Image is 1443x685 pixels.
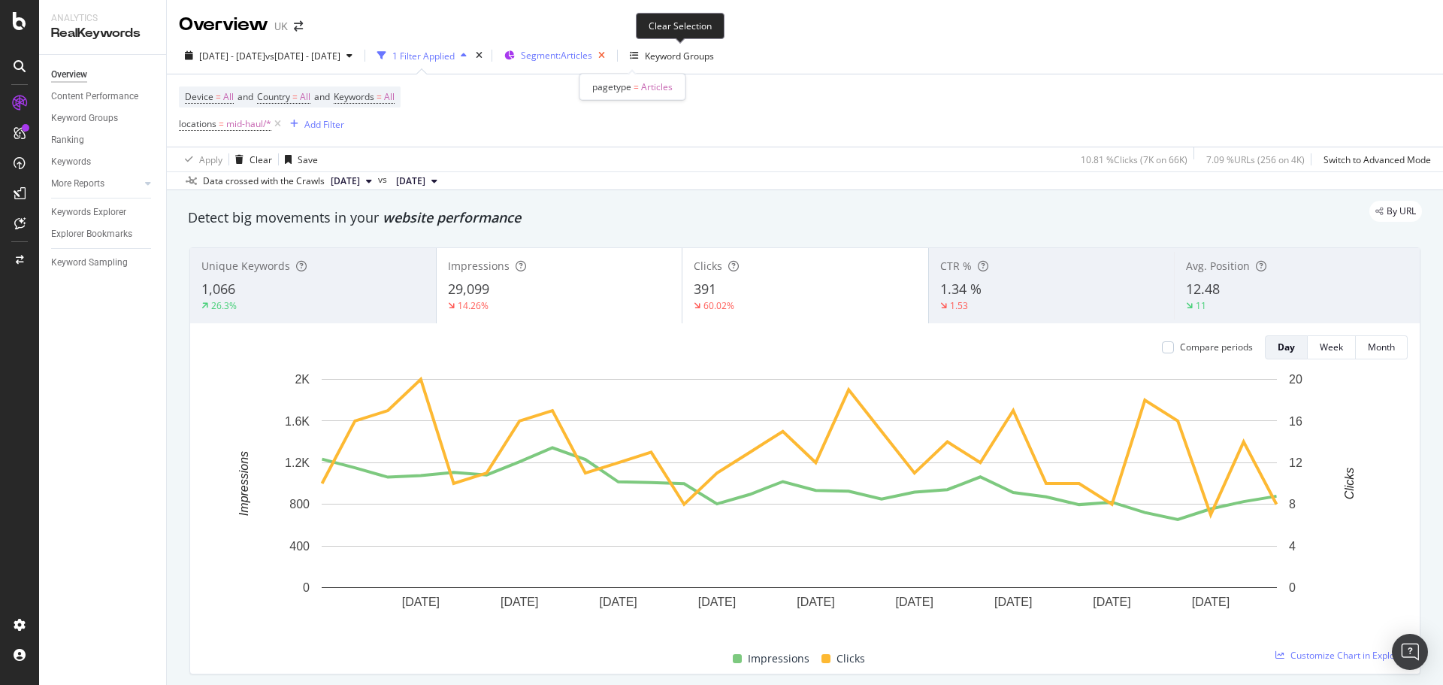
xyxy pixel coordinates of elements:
a: Keyword Groups [51,111,156,126]
text: 800 [289,498,310,511]
text: Impressions [237,451,250,516]
div: 1 Filter Applied [392,50,455,62]
span: 29,099 [448,280,489,298]
text: [DATE] [896,596,933,608]
span: = [377,90,382,103]
div: Switch to Advanced Mode [1324,153,1431,166]
text: 20 [1289,373,1302,386]
div: Keyword Groups [51,111,118,126]
div: 10.81 % Clicks ( 7K on 66K ) [1081,153,1187,166]
div: Month [1368,341,1395,353]
div: A chart. [202,371,1396,632]
text: 2K [295,373,310,386]
div: Open Intercom Messenger [1392,634,1428,670]
button: [DATE] - [DATE]vs[DATE] - [DATE] [179,44,358,68]
div: 60.02% [703,299,734,312]
span: Unique Keywords [201,259,290,273]
span: Impressions [448,259,510,273]
button: 1 Filter Applied [371,44,473,68]
span: All [384,86,395,108]
button: Switch to Advanced Mode [1317,147,1431,171]
div: Compare periods [1180,341,1253,353]
div: More Reports [51,176,104,192]
span: Customize Chart in Explorer [1290,649,1408,662]
a: More Reports [51,176,141,192]
text: 4 [1289,540,1296,553]
span: and [237,90,253,103]
span: locations [179,117,216,130]
span: Clicks [694,259,722,273]
button: Save [279,147,318,171]
div: Overview [51,67,87,83]
text: 16 [1289,414,1302,427]
text: 0 [303,581,310,594]
text: 1.6K [285,414,310,427]
div: legacy label [1369,201,1422,222]
text: [DATE] [797,596,834,608]
button: Month [1356,335,1408,359]
span: 12.48 [1186,280,1220,298]
text: [DATE] [402,596,440,608]
a: Keywords [51,154,156,170]
a: Ranking [51,132,156,148]
text: [DATE] [1192,596,1230,608]
a: Keywords Explorer [51,205,156,220]
div: 26.3% [211,299,237,312]
span: Avg. Position [1186,259,1250,273]
text: 400 [289,540,310,553]
text: 8 [1289,498,1296,511]
button: Apply [179,147,222,171]
span: vs [DATE] - [DATE] [265,50,340,62]
text: [DATE] [994,596,1032,608]
div: 7.09 % URLs ( 256 on 4K ) [1206,153,1305,166]
div: Keyword Groups [645,50,714,62]
div: Apply [199,153,222,166]
span: mid-haul/* [226,114,271,135]
text: 12 [1289,456,1302,469]
button: Day [1265,335,1308,359]
div: 11 [1196,299,1206,312]
a: Overview [51,67,156,83]
text: 1.2K [285,456,310,469]
button: Segment:Articles [498,44,611,68]
div: RealKeywords [51,25,154,42]
span: Country [257,90,290,103]
button: Week [1308,335,1356,359]
text: [DATE] [599,596,637,608]
a: Customize Chart in Explorer [1275,649,1408,662]
div: Add Filter [304,118,344,131]
div: times [473,48,486,63]
span: pagetype [592,80,631,93]
div: 1.53 [950,299,968,312]
div: Analytics [51,12,154,25]
span: = [216,90,221,103]
span: Keywords [334,90,374,103]
span: Clicks [836,650,865,668]
div: Keyword Sampling [51,255,128,271]
a: Explorer Bookmarks [51,226,156,242]
div: Overview [179,12,268,38]
div: Clear [250,153,272,166]
div: Day [1278,341,1295,353]
span: 391 [694,280,716,298]
span: and [314,90,330,103]
text: [DATE] [698,596,736,608]
div: Week [1320,341,1343,353]
span: Articles [641,80,673,93]
div: Save [298,153,318,166]
span: = [219,117,224,130]
span: Impressions [748,650,809,668]
div: Data crossed with the Crawls [203,174,325,188]
a: Keyword Sampling [51,255,156,271]
span: All [223,86,234,108]
span: 2025 Sep. 27th [331,174,360,188]
span: 1,066 [201,280,235,298]
div: Ranking [51,132,84,148]
span: vs [378,173,390,186]
span: = [634,80,639,93]
button: Keyword Groups [624,44,720,68]
span: CTR % [940,259,972,273]
div: Keywords Explorer [51,205,126,220]
a: Content Performance [51,89,156,105]
span: = [292,90,298,103]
